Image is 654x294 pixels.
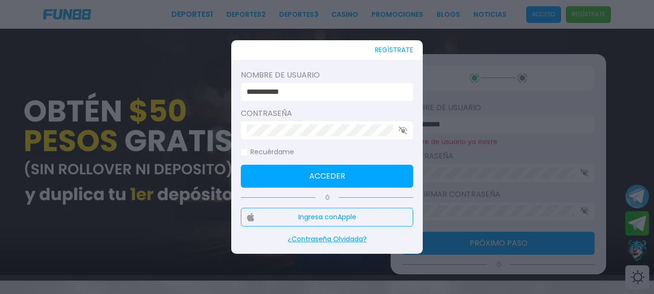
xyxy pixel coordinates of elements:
label: Contraseña [241,108,413,119]
button: REGÍSTRATE [375,40,413,60]
button: Acceder [241,165,413,188]
button: Ingresa conApple [241,208,413,226]
p: ¿Contraseña Olvidada? [241,234,413,244]
p: Ó [241,193,413,202]
label: Nombre de usuario [241,69,413,81]
label: Recuérdame [241,147,294,157]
